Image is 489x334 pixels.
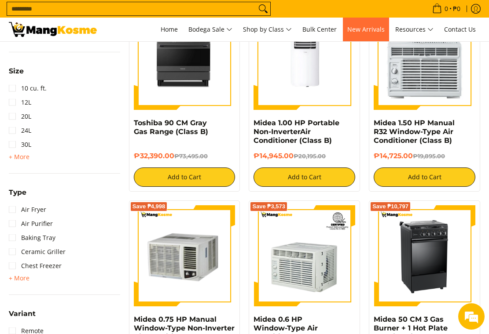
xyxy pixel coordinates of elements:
[9,273,29,283] summary: Open
[9,231,55,245] a: Baking Tray
[9,152,29,162] summary: Open
[298,18,341,41] a: Bulk Center
[9,217,53,231] a: Air Purifier
[134,205,235,307] img: midea-.75hp-manual-window-type-non-inverter-aircon-full-view-mang-kosme
[347,25,385,33] span: New Arrivals
[452,6,462,12] span: ₱0
[444,25,476,33] span: Contact Us
[374,119,455,145] a: Midea 1.50 HP Manual R32 Window-Type Air Conditioner (Class B)
[9,259,62,273] a: Chest Freezer
[443,6,449,12] span: 0
[239,18,296,41] a: Shop by Class
[254,8,355,110] img: Midea 1.00 HP Portable Non-InverterAir Conditioner (Class B)
[9,95,31,109] a: 12L
[9,138,31,152] a: 30L
[132,204,165,209] span: Save ₱4,998
[144,4,165,25] div: Minimize live chat window
[184,18,237,41] a: Bodega Sale
[9,81,47,95] a: 10 cu. ft.
[9,22,97,37] img: Class B Class B | Mang Kosme
[9,275,29,282] span: + More
[254,119,339,145] a: Midea 1.00 HP Portable Non-InverterAir Conditioner (Class B)
[294,152,326,160] del: ₱20,195.00
[9,310,36,324] summary: Open
[46,49,148,61] div: Chat with us now
[9,245,66,259] a: Ceramic Griller
[256,2,270,15] button: Search
[430,4,463,14] span: •
[372,204,408,209] span: Save ₱10,797
[9,189,26,196] span: Type
[134,119,208,136] a: Toshiba 90 CM Gray Gas Range (Class B)
[134,152,235,161] h6: ₱32,390.00
[9,68,24,81] summary: Open
[9,123,31,138] a: 24L
[106,18,480,41] nav: Main Menu
[161,25,178,33] span: Home
[243,24,292,35] span: Shop by Class
[174,152,208,160] del: ₱73,495.00
[252,204,285,209] span: Save ₱3,573
[374,152,475,161] h6: ₱14,725.00
[4,240,168,271] textarea: Type your message and hit 'Enter'
[9,68,24,75] span: Size
[188,24,232,35] span: Bodega Sale
[254,167,355,187] button: Add to Cart
[9,203,46,217] a: Air Fryer
[9,189,26,203] summary: Open
[374,8,475,110] img: Midea 1.50 HP Manual R32 Window-Type Air Conditioner (Class B)
[379,205,469,307] img: Midea 50 CM 3 Gas Burner + 1 Hot Plate + Rotisserie (Class B)
[51,111,121,200] span: We're online!
[391,18,438,41] a: Resources
[254,205,355,307] img: Midea 0.6 HP Window-Type Air Conditioner (Class B)
[374,167,475,187] button: Add to Cart
[9,153,29,160] span: + More
[254,152,355,161] h6: ₱14,945.00
[134,167,235,187] button: Add to Cart
[156,18,182,41] a: Home
[395,24,434,35] span: Resources
[9,310,36,317] span: Variant
[302,25,337,33] span: Bulk Center
[343,18,389,41] a: New Arrivals
[9,109,31,123] a: 20L
[440,18,480,41] a: Contact Us
[134,9,235,109] img: toshiba-90-cm-5-burner-gas-range-gray-full-view-mang-kosme
[413,152,445,160] del: ₱19,895.00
